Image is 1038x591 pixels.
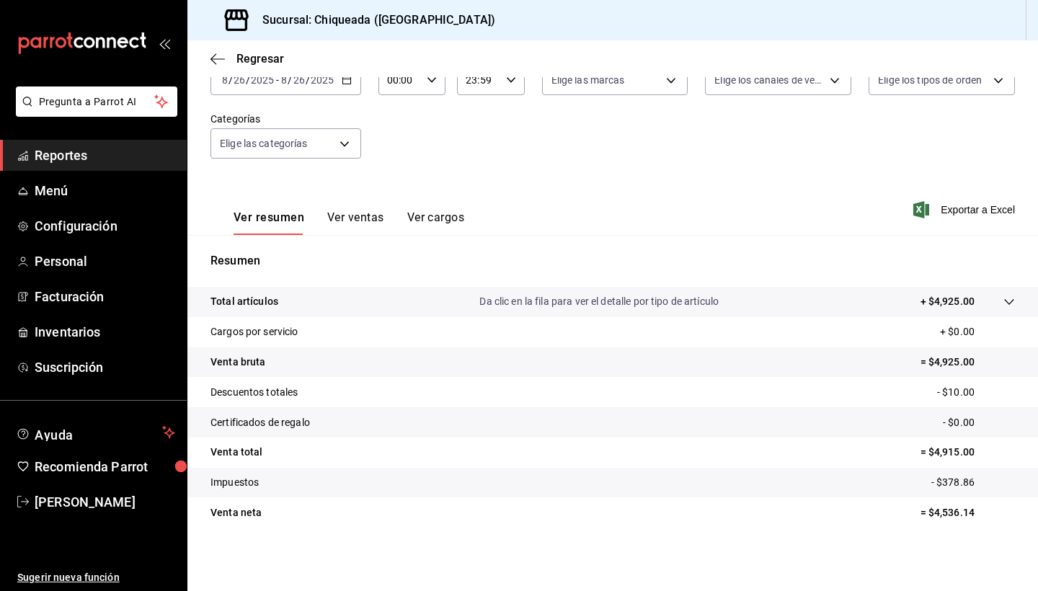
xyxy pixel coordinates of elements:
[35,322,175,342] span: Inventarios
[276,74,279,86] span: -
[878,73,982,87] span: Elige los tipos de orden
[306,74,310,86] span: /
[921,355,1015,370] p: = $4,925.00
[210,52,284,66] button: Regresar
[210,475,259,490] p: Impuestos
[210,505,262,520] p: Venta neta
[940,324,1015,339] p: + $0.00
[210,415,310,430] p: Certificados de regalo
[17,570,175,585] span: Sugerir nueva función
[35,216,175,236] span: Configuración
[251,12,495,29] h3: Sucursal: Chiqueada ([GEOGRAPHIC_DATA])
[921,505,1015,520] p: = $4,536.14
[220,136,308,151] span: Elige las categorías
[714,73,825,87] span: Elige los canales de venta
[210,324,298,339] p: Cargos por servicio
[35,146,175,165] span: Reportes
[937,385,1015,400] p: - $10.00
[234,210,464,235] div: navigation tabs
[233,74,246,86] input: --
[943,415,1015,430] p: - $0.00
[229,74,233,86] span: /
[479,294,719,309] p: Da clic en la fila para ver el detalle por tipo de artículo
[35,492,175,512] span: [PERSON_NAME]
[35,457,175,476] span: Recomienda Parrot
[35,181,175,200] span: Menú
[931,475,1015,490] p: - $378.86
[310,74,334,86] input: ----
[921,294,975,309] p: + $4,925.00
[221,74,229,86] input: --
[39,94,155,110] span: Pregunta a Parrot AI
[10,105,177,120] a: Pregunta a Parrot AI
[210,294,278,309] p: Total artículos
[210,385,298,400] p: Descuentos totales
[250,74,275,86] input: ----
[293,74,306,86] input: --
[210,355,265,370] p: Venta bruta
[236,52,284,66] span: Regresar
[916,201,1015,218] button: Exportar a Excel
[407,210,465,235] button: Ver cargos
[210,445,262,460] p: Venta total
[921,445,1015,460] p: = $4,915.00
[327,210,384,235] button: Ver ventas
[35,424,156,441] span: Ayuda
[35,252,175,271] span: Personal
[35,287,175,306] span: Facturación
[210,252,1015,270] p: Resumen
[551,73,625,87] span: Elige las marcas
[210,114,361,124] label: Categorías
[234,210,304,235] button: Ver resumen
[159,37,170,49] button: open_drawer_menu
[35,357,175,377] span: Suscripción
[288,74,292,86] span: /
[280,74,288,86] input: --
[246,74,250,86] span: /
[16,86,177,117] button: Pregunta a Parrot AI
